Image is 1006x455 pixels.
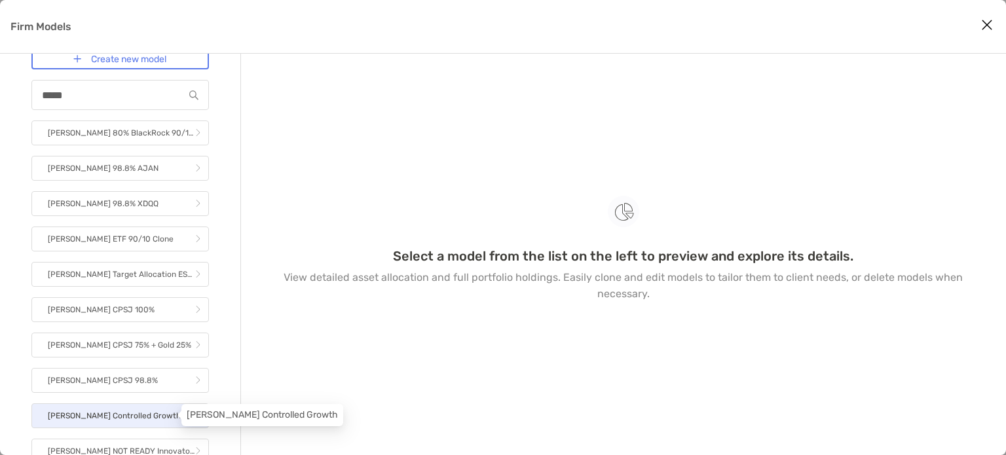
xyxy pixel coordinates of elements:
[48,160,158,177] p: [PERSON_NAME] 98.8% AJAN
[48,196,158,212] p: [PERSON_NAME] 98.8% XDQQ
[977,16,997,35] button: Close modal
[189,90,198,100] img: input icon
[31,403,209,428] a: [PERSON_NAME] Controlled Growth
[393,248,853,264] h3: Select a model from the list on the left to preview and explore its details.
[31,227,209,251] a: [PERSON_NAME] ETF 90/10 Clone
[272,269,975,302] p: View detailed asset allocation and full portfolio holdings. Easily clone and edit models to tailo...
[31,333,209,357] a: [PERSON_NAME] CPSJ 75% + Gold 25%
[48,408,181,424] p: [PERSON_NAME] Controlled Growth
[48,373,158,389] p: [PERSON_NAME] CPSJ 98.8%
[31,297,209,322] a: [PERSON_NAME] CPSJ 100%
[48,266,195,283] p: [PERSON_NAME] Target Allocation ESG ETF 100/0 - clone
[31,368,209,393] a: [PERSON_NAME] CPSJ 98.8%
[48,125,195,141] p: [PERSON_NAME] 80% BlackRock 90/10 +10% CPSJ +10%VFLEX
[10,18,71,35] p: Firm Models
[31,156,209,181] a: [PERSON_NAME] 98.8% AJAN
[48,231,174,247] p: [PERSON_NAME] ETF 90/10 Clone
[31,120,209,145] a: [PERSON_NAME] 80% BlackRock 90/10 +10% CPSJ +10%VFLEX
[31,191,209,216] a: [PERSON_NAME] 98.8% XDQQ
[48,337,191,354] p: [PERSON_NAME] CPSJ 75% + Gold 25%
[31,262,209,287] a: [PERSON_NAME] Target Allocation ESG ETF 100/0 - clone
[181,404,343,426] div: [PERSON_NAME] Controlled Growth
[31,48,209,69] a: Create new model
[48,302,155,318] p: [PERSON_NAME] CPSJ 100%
